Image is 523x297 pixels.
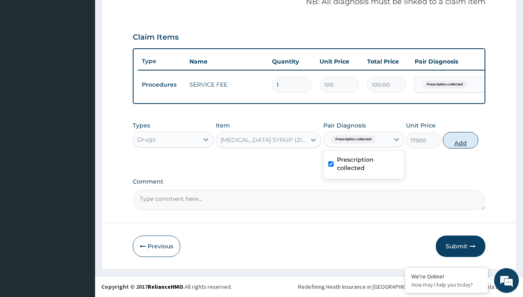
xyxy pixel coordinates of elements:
[268,53,315,70] th: Quantity
[220,136,307,144] div: [MEDICAL_DATA] SYRUP (ZINNAT) 100MLS/[PERSON_NAME]
[423,80,467,89] span: Prescription collected
[411,273,482,280] div: We're Online!
[48,93,114,177] span: We're online!
[185,76,268,93] td: SERVICE FEE
[216,121,230,130] label: Item
[337,156,399,172] label: Prescription collected
[138,54,185,69] th: Type
[363,53,411,70] th: Total Price
[138,77,185,92] td: Procedures
[411,53,502,70] th: Pair Diagnosis
[298,283,517,291] div: Redefining Heath Insurance in [GEOGRAPHIC_DATA] using Telemedicine and Data Science!
[436,236,485,257] button: Submit
[95,276,523,297] footer: All rights reserved.
[323,121,366,130] label: Pair Diagnosis
[315,53,363,70] th: Unit Price
[133,236,180,257] button: Previous
[4,204,158,233] textarea: Type your message and hit 'Enter'
[148,283,183,290] a: RelianceHMO
[136,4,155,24] div: Minimize live chat window
[406,121,436,130] label: Unit Price
[137,135,155,144] div: Drugs
[443,132,478,148] button: Add
[331,135,376,144] span: Prescription collected
[133,122,150,129] label: Types
[185,53,268,70] th: Name
[43,46,139,57] div: Chat with us now
[133,33,179,42] h3: Claim Items
[15,41,33,62] img: d_794563401_company_1708531726252_794563401
[133,178,485,185] label: Comment
[101,283,185,290] strong: Copyright © 2017 .
[411,281,482,288] p: How may I help you today?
